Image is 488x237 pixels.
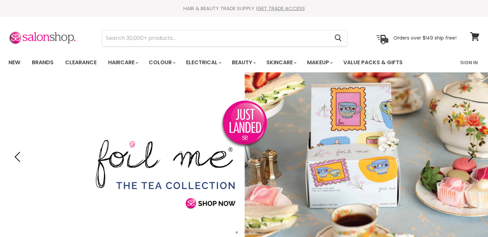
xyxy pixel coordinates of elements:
li: Page dot 2 [243,231,245,234]
a: Makeup [302,55,337,70]
button: Search [329,30,347,46]
a: Sign In [456,55,482,70]
a: GET TRADE ACCESS [258,5,305,12]
li: Page dot 3 [250,231,253,234]
a: Colour [144,55,180,70]
a: Beauty [227,55,260,70]
li: Page dot 1 [236,231,238,234]
ul: Main menu [3,53,432,72]
a: Haircare [103,55,142,70]
a: Brands [27,55,59,70]
input: Search [102,30,329,46]
button: Previous [12,150,25,164]
a: New [3,55,25,70]
button: Next [463,150,476,164]
a: Skincare [261,55,301,70]
a: Value Packs & Gifts [338,55,408,70]
p: Orders over $149 ship free! [393,35,456,41]
form: Product [102,30,347,46]
a: Electrical [181,55,225,70]
a: Clearance [60,55,102,70]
